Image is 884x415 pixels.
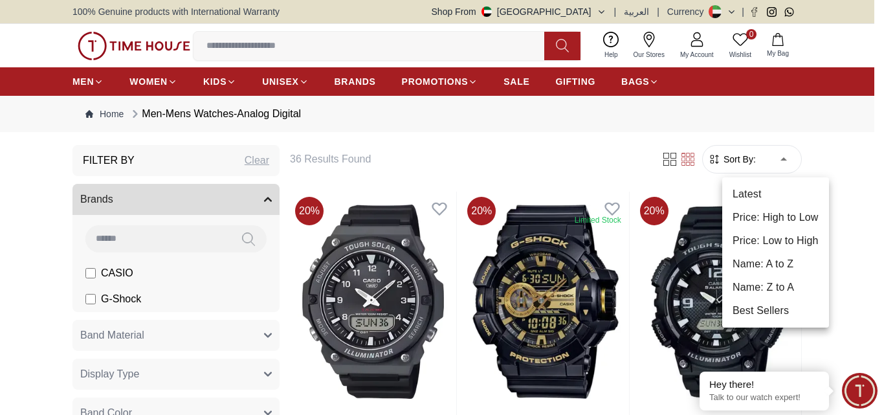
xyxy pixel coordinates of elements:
li: Best Sellers [722,299,829,322]
li: Name: A to Z [722,252,829,276]
li: Price: Low to High [722,229,829,252]
li: Name: Z to A [722,276,829,299]
p: Talk to our watch expert! [709,392,819,403]
li: Latest [722,183,829,206]
li: Price: High to Low [722,206,829,229]
div: Chat Widget [842,373,878,409]
div: Hey there! [709,378,819,391]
